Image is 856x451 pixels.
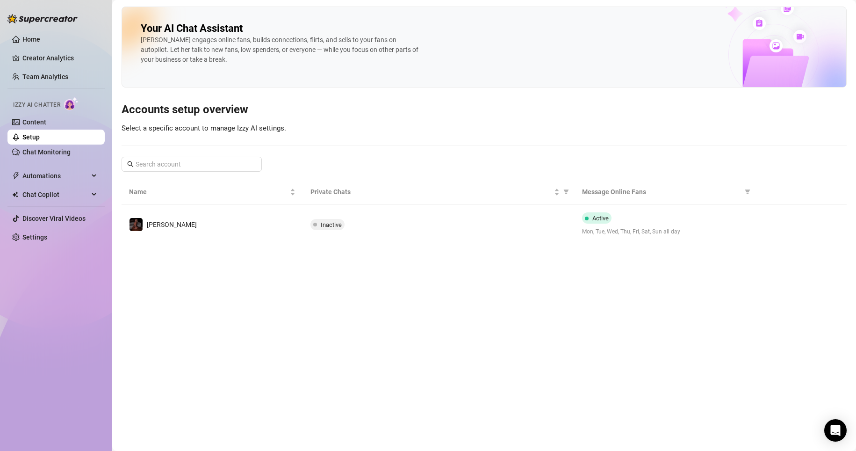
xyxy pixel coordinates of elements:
img: Maria [129,218,143,231]
span: Active [592,215,609,222]
img: logo-BBDzfeDw.svg [7,14,78,23]
span: Automations [22,168,89,183]
span: filter [743,185,752,199]
span: Select a specific account to manage Izzy AI settings. [122,124,286,132]
div: [PERSON_NAME] engages online fans, builds connections, flirts, and sells to your fans on autopilo... [141,35,421,65]
span: [PERSON_NAME] [147,221,197,228]
a: Setup [22,133,40,141]
a: Home [22,36,40,43]
a: Settings [22,233,47,241]
span: Message Online Fans [582,187,741,197]
h3: Accounts setup overview [122,102,847,117]
span: Chat Copilot [22,187,89,202]
input: Search account [136,159,249,169]
span: search [127,161,134,167]
img: AI Chatter [64,97,79,110]
span: Private Chats [310,187,553,197]
a: Content [22,118,46,126]
a: Discover Viral Videos [22,215,86,222]
a: Chat Monitoring [22,148,71,156]
th: Private Chats [303,179,575,205]
div: Open Intercom Messenger [824,419,847,442]
span: filter [561,185,571,199]
span: Inactive [321,221,342,228]
span: filter [563,189,569,195]
span: Izzy AI Chatter [13,101,60,109]
img: Chat Copilot [12,191,18,198]
a: Creator Analytics [22,51,97,65]
span: Name [129,187,288,197]
h2: Your AI Chat Assistant [141,22,243,35]
span: thunderbolt [12,172,20,180]
span: filter [745,189,750,195]
a: Team Analytics [22,73,68,80]
th: Name [122,179,303,205]
span: Mon, Tue, Wed, Thu, Fri, Sat, Sun all day [582,227,748,236]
